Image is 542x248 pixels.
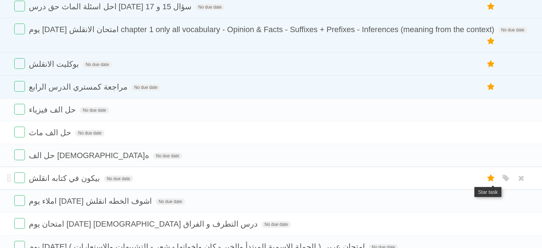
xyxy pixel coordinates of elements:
[196,4,224,10] span: No due date
[29,197,154,206] span: املاء يوم [DATE] اشوف الخطه انقلش
[484,1,498,12] label: Star task
[14,127,25,137] label: Done
[104,176,133,182] span: No due date
[29,60,81,69] span: بوكليت الانقلش
[29,128,73,137] span: حل الف ماث
[498,27,527,33] span: No due date
[14,172,25,183] label: Done
[29,151,151,160] span: حل الف [DEMOGRAPHIC_DATA]ه
[29,174,102,183] span: بيكون في كتابه انقلش
[14,195,25,206] label: Done
[262,221,290,228] span: No due date
[14,218,25,229] label: Done
[29,2,193,11] span: احل اسئلة الماث حق درس [DATE] سؤال 15 و 17
[484,81,498,93] label: Star task
[153,153,182,159] span: No due date
[14,81,25,92] label: Done
[14,104,25,115] label: Done
[29,25,496,34] span: يوم [DATE] امتحان الانقلش chapter 1 only all vocabulary - Opinion & Facts - Suffixes + Prefixes -...
[484,172,498,184] label: Star task
[131,84,160,91] span: No due date
[14,150,25,160] label: Done
[484,58,498,70] label: Star task
[14,58,25,69] label: Done
[484,35,498,47] label: Star task
[156,198,185,205] span: No due date
[29,219,259,228] span: امتحان يوم [DATE] [DEMOGRAPHIC_DATA] درس التطرف و الفراق
[14,1,25,11] label: Done
[29,105,78,114] span: حل الف فيزياء
[80,107,109,113] span: No due date
[14,24,25,34] label: Done
[29,82,129,91] span: مراجعة كمستري الدرس الرابع
[75,130,104,136] span: No due date
[83,61,112,68] span: No due date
